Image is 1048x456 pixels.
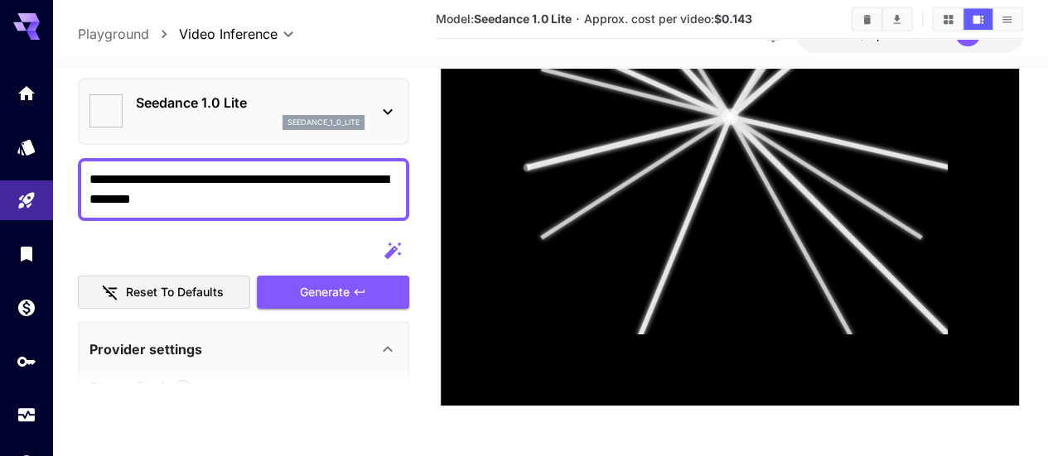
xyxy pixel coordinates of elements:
div: Carteira [17,297,36,318]
span: Approx. cost per video: [584,12,752,26]
div: Parque infantil [17,190,36,211]
b: $0.143 [714,12,752,26]
button: Download All [882,8,911,30]
nav: migalha de pão [78,24,179,44]
div: Provider settings [89,329,398,368]
p: · [576,9,580,29]
div: Chaves de API [17,351,36,372]
button: Show videos in list view [992,8,1021,30]
div: Show videos in grid viewShow videos in video viewShow videos in list view [932,7,1023,31]
button: Reset to defaults [78,275,250,309]
span: Video Inference [179,24,278,44]
div: Uso [17,405,36,425]
font: créditos [898,27,942,41]
p: Seedance 1.0 Lite [136,93,365,113]
div: Biblioteca [17,243,36,264]
button: Clear videos [852,8,881,30]
p: Provider settings [89,338,202,358]
span: Model: [436,12,572,26]
span: Generate [300,281,350,302]
p: seedance_1_0_lite [287,117,360,128]
button: Show videos in grid view [934,8,963,30]
button: Generate [257,275,409,309]
b: Seedance 1.0 Lite [474,12,572,26]
div: Clear videosDownload All [851,7,913,31]
div: Lar [17,78,36,98]
button: Show videos in video view [963,8,992,30]
div: Seedance 1.0 Liteseedance_1_0_lite [89,86,398,137]
a: Playground [78,24,149,44]
font: Restam $ 0,05 [813,27,895,41]
div: Modelos [17,137,36,157]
